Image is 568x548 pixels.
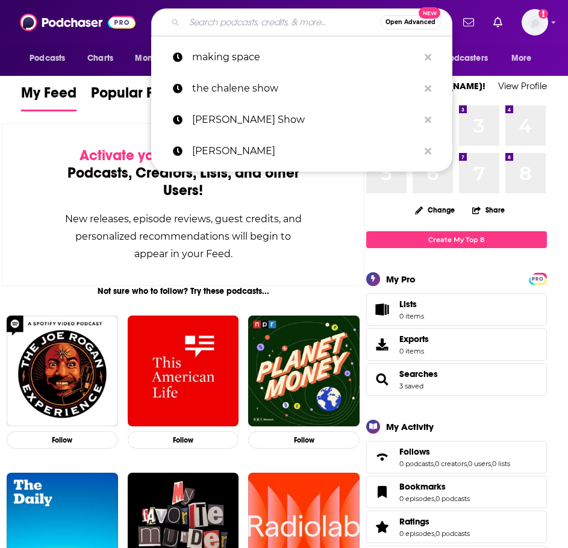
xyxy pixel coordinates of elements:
[7,431,118,449] button: Follow
[498,80,547,92] a: View Profile
[21,84,76,109] span: My Feed
[430,50,488,67] span: For Podcasters
[419,7,440,19] span: New
[399,334,429,344] span: Exports
[2,286,364,296] div: Not sure who to follow? Try these podcasts...
[435,459,467,468] a: 0 creators
[370,336,395,353] span: Exports
[399,516,470,527] a: Ratings
[399,299,424,310] span: Lists
[370,518,395,535] a: Ratings
[488,12,507,33] a: Show notifications dropdown
[126,47,193,70] button: open menu
[135,50,178,67] span: Monitoring
[399,516,429,527] span: Ratings
[472,198,505,222] button: Share
[184,13,380,32] input: Search podcasts, credits, & more...
[30,50,65,67] span: Podcasts
[366,231,547,248] a: Create My Top 8
[151,73,452,104] a: the chalene show
[399,529,434,538] a: 0 episodes
[408,202,462,217] button: Change
[522,9,548,36] img: User Profile
[21,47,81,70] button: open menu
[399,347,429,355] span: 0 items
[399,481,470,492] a: Bookmarks
[522,9,548,36] button: Show profile menu
[366,363,547,396] span: Searches
[399,446,430,457] span: Follows
[248,316,360,427] img: Planet Money
[399,382,423,390] a: 3 saved
[91,84,179,111] a: Popular Feed
[63,147,304,199] div: by following Podcasts, Creators, Lists, and other Users!
[385,19,435,25] span: Open Advanced
[366,328,547,361] a: Exports
[492,459,510,468] a: 0 lists
[386,273,416,285] div: My Pro
[468,459,491,468] a: 0 users
[80,47,120,70] a: Charts
[491,459,492,468] span: ,
[370,371,395,388] a: Searches
[399,446,510,457] a: Follows
[467,459,468,468] span: ,
[434,459,435,468] span: ,
[128,431,239,449] button: Follow
[399,369,438,379] a: Searches
[538,9,548,19] svg: Add a profile image
[435,494,470,503] a: 0 podcasts
[192,42,419,73] p: making space
[87,50,113,67] span: Charts
[192,104,419,135] p: James Altucher Show
[366,441,547,473] span: Follows
[531,273,545,282] a: PRO
[399,312,424,320] span: 0 items
[531,275,545,284] span: PRO
[399,299,417,310] span: Lists
[151,8,452,36] div: Search podcasts, credits, & more...
[511,50,532,67] span: More
[370,301,395,318] span: Lists
[192,73,419,104] p: the chalene show
[458,12,479,33] a: Show notifications dropdown
[80,146,203,164] span: Activate your Feed
[522,9,548,36] span: Logged in as GregKubie
[399,481,446,492] span: Bookmarks
[399,494,434,503] a: 0 episodes
[399,459,434,468] a: 0 podcasts
[248,431,360,449] button: Follow
[370,449,395,465] a: Follows
[435,529,470,538] a: 0 podcasts
[434,529,435,538] span: ,
[151,104,452,135] a: [PERSON_NAME] Show
[366,476,547,508] span: Bookmarks
[503,47,547,70] button: open menu
[192,135,419,167] p: kevin miller
[63,210,304,263] div: New releases, episode reviews, guest credits, and personalized recommendations will begin to appe...
[128,316,239,427] img: This American Life
[366,511,547,543] span: Ratings
[20,11,136,34] img: Podchaser - Follow, Share and Rate Podcasts
[151,42,452,73] a: making space
[370,484,395,500] a: Bookmarks
[91,84,179,109] span: Popular Feed
[7,316,118,427] img: The Joe Rogan Experience
[151,135,452,167] a: [PERSON_NAME]
[386,421,434,432] div: My Activity
[21,84,76,111] a: My Feed
[422,47,505,70] button: open menu
[380,15,441,30] button: Open AdvancedNew
[366,293,547,326] a: Lists
[434,494,435,503] span: ,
